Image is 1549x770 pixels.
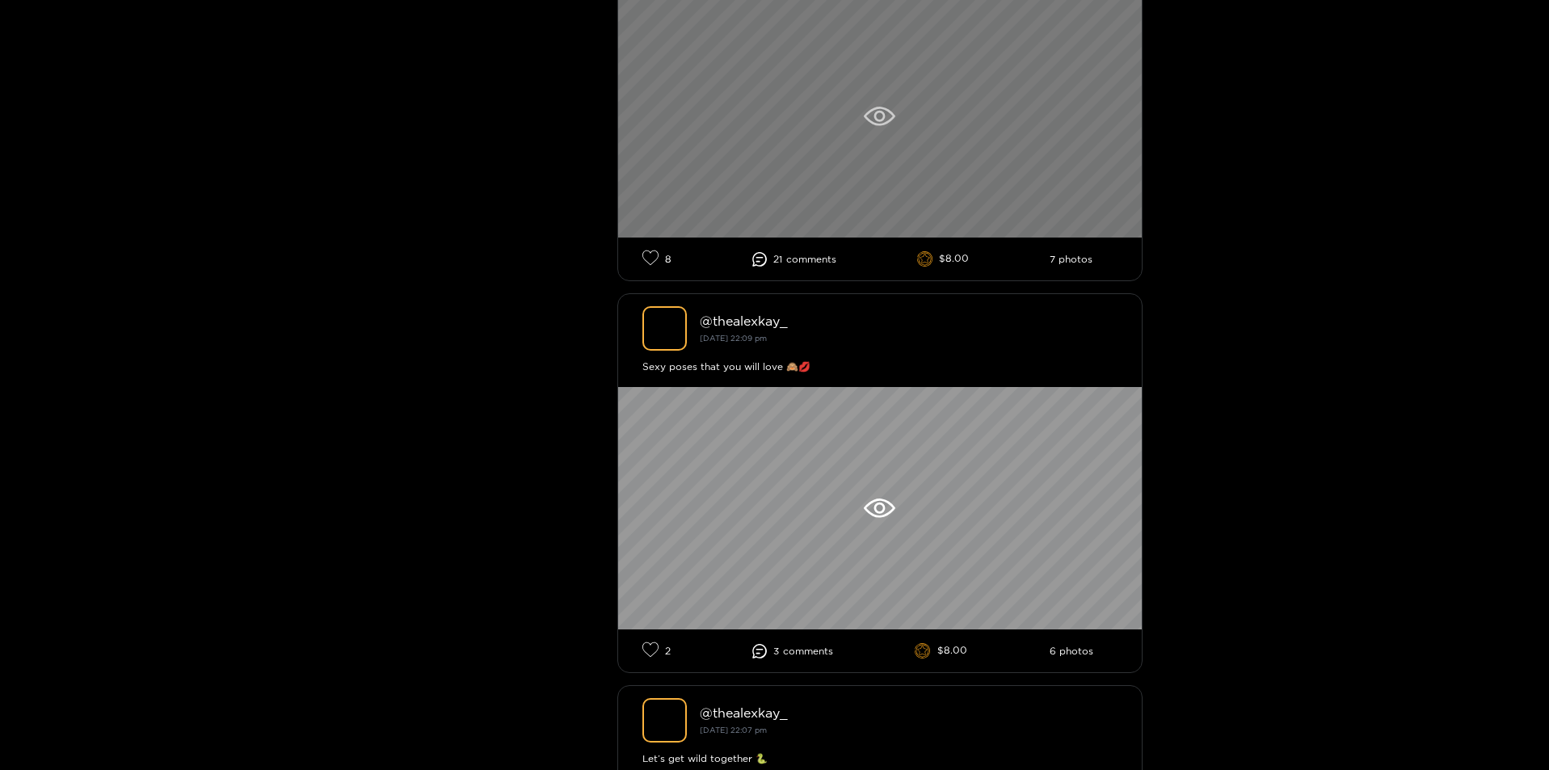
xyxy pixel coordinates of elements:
li: 6 photos [1050,646,1093,657]
li: 3 [752,644,833,658]
span: comment s [786,254,836,265]
div: Sexy poses that you will love 🙈💋 [642,359,1118,375]
li: 8 [642,250,671,268]
small: [DATE] 22:09 pm [700,334,767,343]
li: $8.00 [917,251,970,267]
li: 21 [752,252,836,267]
div: @ thealexkay_ [700,313,1118,328]
li: 7 photos [1050,254,1092,265]
img: thealexkay_ [642,306,687,351]
li: 2 [642,642,671,660]
div: @ thealexkay_ [700,705,1118,720]
small: [DATE] 22:07 pm [700,726,767,734]
li: $8.00 [915,643,967,659]
span: comment s [783,646,833,657]
img: thealexkay_ [642,698,687,743]
div: Let’s get wild together 🐍 [642,751,1118,767]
